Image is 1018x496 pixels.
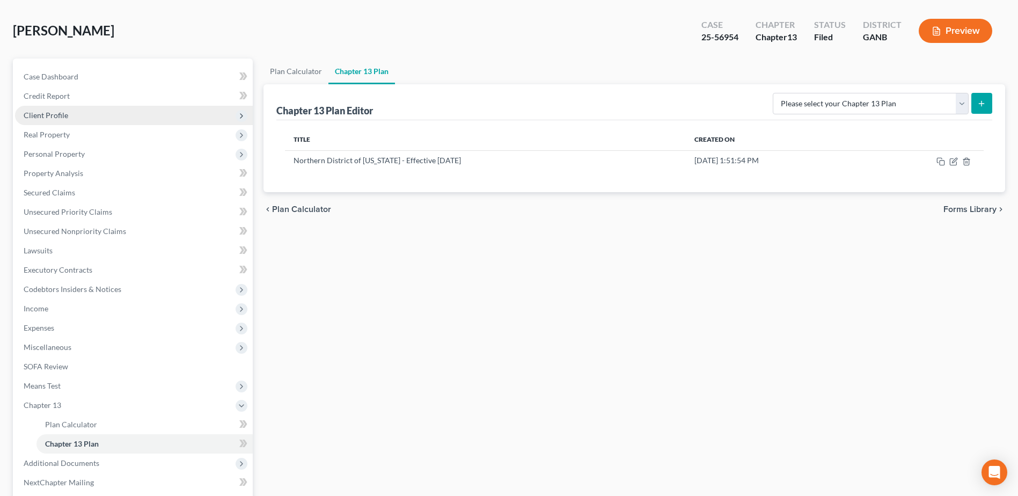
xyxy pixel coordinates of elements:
[15,183,253,202] a: Secured Claims
[24,285,121,294] span: Codebtors Insiders & Notices
[328,59,395,84] a: Chapter 13 Plan
[36,434,253,454] a: Chapter 13 Plan
[15,241,253,260] a: Lawsuits
[24,458,99,468] span: Additional Documents
[701,31,738,43] div: 25-56954
[285,150,685,171] td: Northern District of [US_STATE] - Effective [DATE]
[24,207,112,216] span: Unsecured Priority Claims
[24,362,68,371] span: SOFA Review
[15,357,253,376] a: SOFA Review
[24,111,68,120] span: Client Profile
[15,473,253,492] a: NextChapter Mailing
[756,31,797,43] div: Chapter
[686,129,863,150] th: Created On
[24,304,48,313] span: Income
[15,222,253,241] a: Unsecured Nonpriority Claims
[863,19,902,31] div: District
[24,381,61,390] span: Means Test
[45,439,99,448] span: Chapter 13 Plan
[24,323,54,332] span: Expenses
[24,130,70,139] span: Real Property
[24,227,126,236] span: Unsecured Nonpriority Claims
[15,202,253,222] a: Unsecured Priority Claims
[15,86,253,106] a: Credit Report
[24,342,71,352] span: Miscellaneous
[263,205,331,214] button: chevron_left Plan Calculator
[15,164,253,183] a: Property Analysis
[36,415,253,434] a: Plan Calculator
[45,420,97,429] span: Plan Calculator
[997,205,1005,214] i: chevron_right
[863,31,902,43] div: GANB
[24,149,85,158] span: Personal Property
[814,19,846,31] div: Status
[24,478,94,487] span: NextChapter Mailing
[272,205,331,214] span: Plan Calculator
[787,32,797,42] span: 13
[24,91,70,100] span: Credit Report
[982,459,1007,485] div: Open Intercom Messenger
[285,129,685,150] th: Title
[263,205,272,214] i: chevron_left
[15,260,253,280] a: Executory Contracts
[686,150,863,171] td: [DATE] 1:51:54 PM
[943,205,1005,214] button: Forms Library chevron_right
[756,19,797,31] div: Chapter
[943,205,997,214] span: Forms Library
[24,246,53,255] span: Lawsuits
[701,19,738,31] div: Case
[24,265,92,274] span: Executory Contracts
[24,400,61,410] span: Chapter 13
[24,72,78,81] span: Case Dashboard
[24,188,75,197] span: Secured Claims
[814,31,846,43] div: Filed
[15,67,253,86] a: Case Dashboard
[919,19,992,43] button: Preview
[13,23,114,38] span: [PERSON_NAME]
[24,169,83,178] span: Property Analysis
[276,104,373,117] div: Chapter 13 Plan Editor
[263,59,328,84] a: Plan Calculator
